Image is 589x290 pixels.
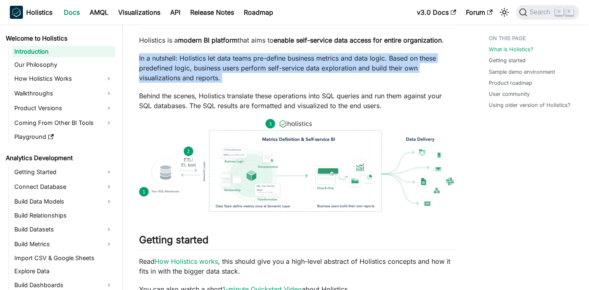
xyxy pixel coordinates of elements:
[139,234,456,249] h2: Getting started
[489,45,533,53] a: What is Holistics?
[274,36,442,44] strong: enable self-service data access for entire organization
[12,223,115,236] a: Build Datasets
[12,46,115,57] a: Introduction
[113,6,165,19] a: Visualizations
[489,68,555,76] a: Sample demo environment
[239,6,278,19] a: Roadmap
[12,180,115,193] a: Connect Database
[12,238,115,251] a: Build Metrics
[139,53,456,83] p: In a nutshell: Holistics let data teams pre-define business metrics and data logic. Based on thes...
[527,9,555,16] span: Search
[12,87,115,100] a: Walkthroughs
[12,102,115,115] a: Product Versions
[85,6,113,19] a: AMQL
[12,195,115,208] a: Build Data Models
[12,131,115,143] a: Playground
[489,57,526,64] a: Getting started
[59,6,85,19] a: Docs
[12,116,115,129] a: Coming From Other BI Tools
[12,59,115,70] a: Our Philosophy
[139,119,456,212] img: How Holistics fits in your Data Stack
[165,6,185,19] a: API
[139,256,456,276] p: Read , this should give you a high-level abstract of Holistics concepts and how it fits in with t...
[12,165,115,179] a: Getting Started
[139,91,456,111] p: Behind the scenes, Holistics translate these operations into SQL queries and run them against you...
[498,6,511,19] button: Switch between dark and light mode (currently light mode)
[565,8,573,16] kbd: K
[10,6,52,19] a: HolisticsHolistics
[3,152,115,164] a: Analytics Development
[489,90,530,98] a: User community
[12,72,115,85] a: How Holistics Works
[3,33,115,44] a: Welcome to Holistics
[178,36,238,44] strong: modern BI platform
[12,210,115,221] a: Build Relationships
[555,8,563,16] kbd: ⌘
[26,7,52,17] b: Holistics
[489,101,571,109] a: Using older version of Holistics?
[516,5,579,20] button: Search (Command+K)
[461,6,497,19] a: Forum
[139,35,456,45] p: Holistics is a that aims to .
[489,79,532,87] a: Product roadmap
[412,6,461,19] a: v3.0 Docs
[10,6,23,19] img: Holistics
[155,257,218,265] a: How Holistics works
[12,252,115,264] a: Import CSV & Google Sheets
[185,6,239,19] a: Release Notes
[12,265,115,277] a: Explore Data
